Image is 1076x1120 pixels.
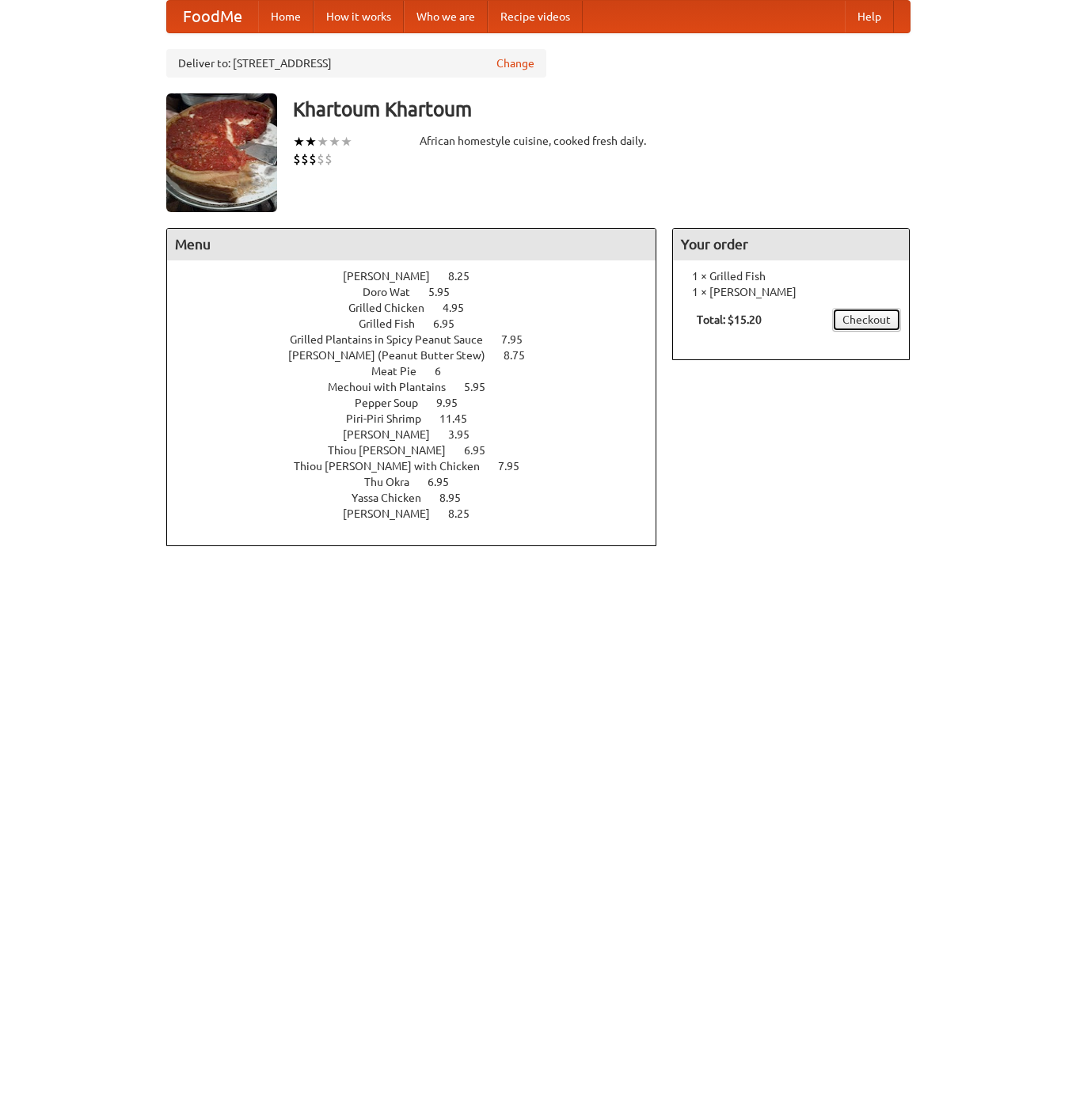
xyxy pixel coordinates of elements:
[346,412,496,425] a: Piri-Piri Shrimp 11.45
[352,492,490,504] a: Yassa Chicken 8.95
[328,381,515,393] a: Mechoui with Plantains 5.95
[167,229,656,260] h4: Menu
[673,229,909,260] h4: Your order
[355,397,434,409] span: Pepper Soup
[290,333,499,346] span: Grilled Plantains in Spicy Peanut Sauce
[329,133,340,150] li: ★
[314,1,404,32] a: How it works
[343,428,499,441] a: [PERSON_NAME] 3.95
[343,428,446,441] span: [PERSON_NAME]
[352,492,437,504] span: Yassa Chicken
[435,365,457,378] span: 6
[359,317,431,330] span: Grilled Fish
[293,150,301,168] li: $
[439,492,477,504] span: 8.95
[501,333,538,346] span: 7.95
[258,1,314,32] a: Home
[346,412,437,425] span: Piri-Piri Shrimp
[166,49,546,78] div: Deliver to: [STREET_ADDRESS]
[328,381,462,393] span: Mechoui with Plantains
[488,1,583,32] a: Recipe videos
[317,150,325,168] li: $
[325,150,333,168] li: $
[343,507,499,520] a: [PERSON_NAME] 8.25
[496,55,534,71] a: Change
[364,476,425,488] span: Thu Okra
[343,507,446,520] span: [PERSON_NAME]
[343,270,499,283] a: [PERSON_NAME] 8.25
[363,286,426,298] span: Doro Wat
[371,365,470,378] a: Meat Pie 6
[371,365,432,378] span: Meat Pie
[166,93,277,212] img: angular.jpg
[340,133,352,150] li: ★
[436,397,473,409] span: 9.95
[681,268,901,284] li: 1 × Grilled Fish
[845,1,894,32] a: Help
[288,349,501,362] span: [PERSON_NAME] (Peanut Butter Stew)
[293,133,305,150] li: ★
[832,308,901,332] a: Checkout
[343,270,446,283] span: [PERSON_NAME]
[288,349,554,362] a: [PERSON_NAME] (Peanut Butter Stew) 8.75
[309,150,317,168] li: $
[355,397,487,409] a: Pepper Soup 9.95
[363,286,479,298] a: Doro Wat 5.95
[301,150,309,168] li: $
[433,317,470,330] span: 6.95
[348,302,493,314] a: Grilled Chicken 4.95
[404,1,488,32] a: Who we are
[420,133,657,149] div: African homestyle cuisine, cooked fresh daily.
[305,133,317,150] li: ★
[443,302,480,314] span: 4.95
[448,428,485,441] span: 3.95
[364,476,478,488] a: Thu Okra 6.95
[328,444,515,457] a: Thiou [PERSON_NAME] 6.95
[290,333,552,346] a: Grilled Plantains in Spicy Peanut Sauce 7.95
[464,444,501,457] span: 6.95
[448,270,485,283] span: 8.25
[294,460,549,473] a: Thiou [PERSON_NAME] with Chicken 7.95
[167,1,258,32] a: FoodMe
[697,313,762,326] b: Total: $15.20
[317,133,329,150] li: ★
[428,286,466,298] span: 5.95
[328,444,462,457] span: Thiou [PERSON_NAME]
[464,381,501,393] span: 5.95
[448,507,485,520] span: 8.25
[348,302,440,314] span: Grilled Chicken
[439,412,483,425] span: 11.45
[428,476,465,488] span: 6.95
[359,317,484,330] a: Grilled Fish 6.95
[498,460,535,473] span: 7.95
[294,460,496,473] span: Thiou [PERSON_NAME] with Chicken
[293,93,911,125] h3: Khartoum Khartoum
[681,284,901,300] li: 1 × [PERSON_NAME]
[504,349,541,362] span: 8.75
